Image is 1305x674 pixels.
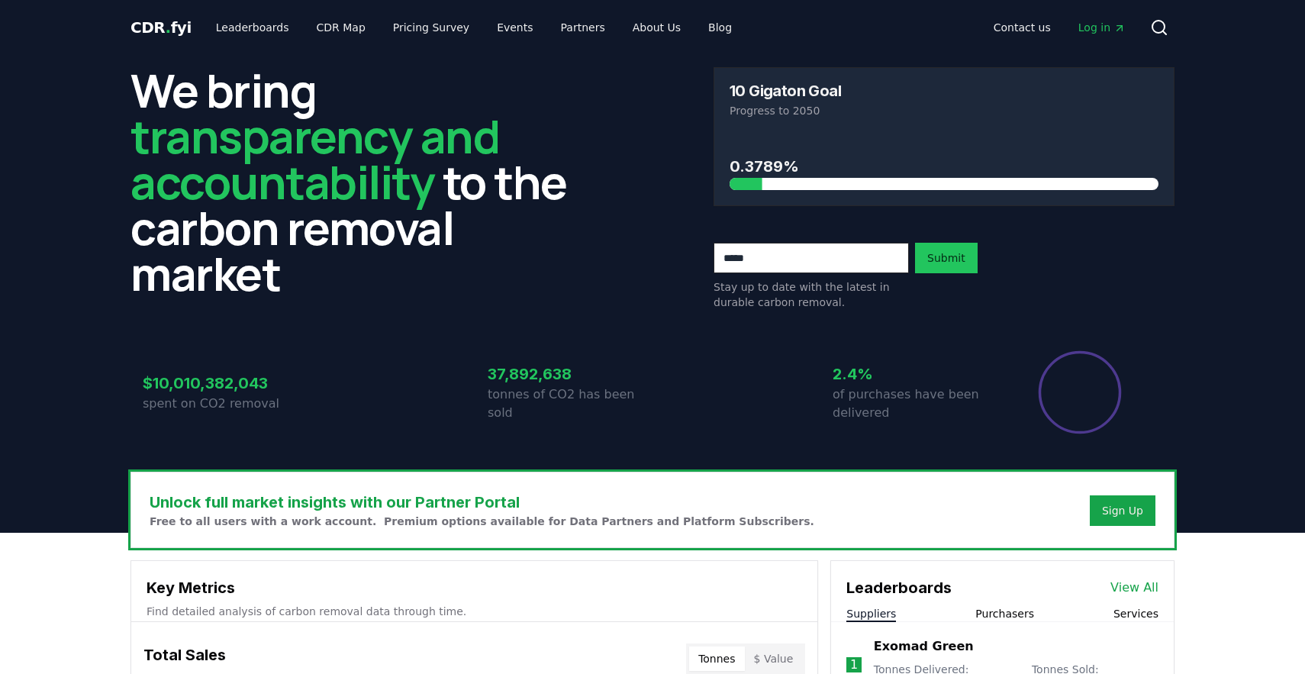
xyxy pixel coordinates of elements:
[833,385,997,422] p: of purchases have been delivered
[204,14,301,41] a: Leaderboards
[846,606,896,621] button: Suppliers
[981,14,1063,41] a: Contact us
[150,491,814,514] h3: Unlock full market insights with our Partner Portal
[166,18,171,37] span: .
[1037,350,1123,435] div: Percentage of sales delivered
[696,14,744,41] a: Blog
[714,279,909,310] p: Stay up to date with the latest in durable carbon removal.
[833,363,997,385] h3: 2.4%
[846,576,952,599] h3: Leaderboards
[1090,495,1155,526] button: Sign Up
[620,14,693,41] a: About Us
[850,656,858,674] p: 1
[381,14,482,41] a: Pricing Survey
[130,17,192,38] a: CDR.fyi
[1110,579,1158,597] a: View All
[204,14,744,41] nav: Main
[485,14,545,41] a: Events
[143,643,226,674] h3: Total Sales
[130,67,591,296] h2: We bring to the carbon removal market
[1102,503,1143,518] a: Sign Up
[143,372,308,395] h3: $10,010,382,043
[147,576,802,599] h3: Key Metrics
[730,155,1158,178] h3: 0.3789%
[981,14,1138,41] nav: Main
[130,18,192,37] span: CDR fyi
[1113,606,1158,621] button: Services
[488,363,652,385] h3: 37,892,638
[549,14,617,41] a: Partners
[745,647,803,671] button: $ Value
[730,83,841,98] h3: 10 Gigaton Goal
[150,514,814,529] p: Free to all users with a work account. Premium options available for Data Partners and Platform S...
[130,105,499,213] span: transparency and accountability
[730,103,1158,118] p: Progress to 2050
[147,604,802,619] p: Find detailed analysis of carbon removal data through time.
[143,395,308,413] p: spent on CO2 removal
[1066,14,1138,41] a: Log in
[488,385,652,422] p: tonnes of CO2 has been sold
[915,243,978,273] button: Submit
[304,14,378,41] a: CDR Map
[1078,20,1126,35] span: Log in
[689,647,744,671] button: Tonnes
[975,606,1034,621] button: Purchasers
[874,637,974,656] a: Exomad Green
